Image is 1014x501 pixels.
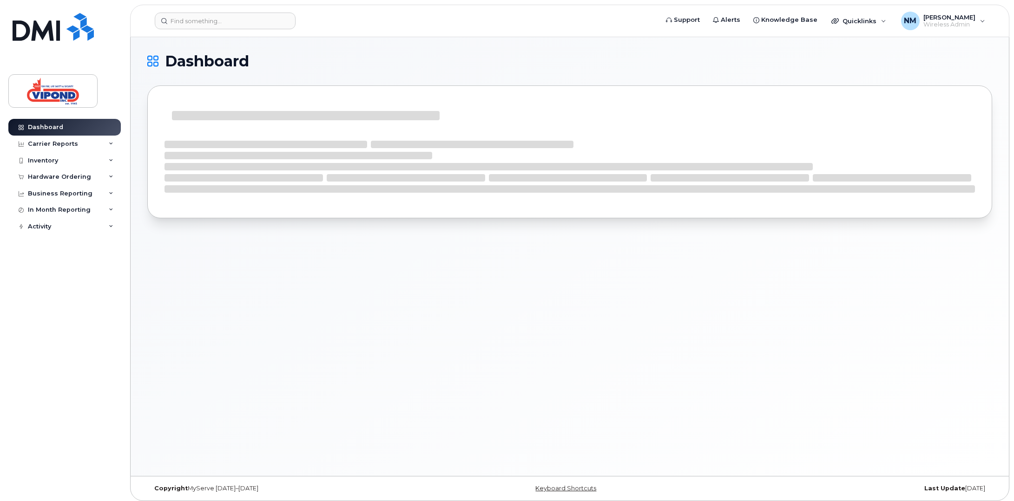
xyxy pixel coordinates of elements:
[147,485,429,492] div: MyServe [DATE]–[DATE]
[165,54,249,68] span: Dashboard
[924,485,965,492] strong: Last Update
[535,485,596,492] a: Keyboard Shortcuts
[154,485,188,492] strong: Copyright
[711,485,992,492] div: [DATE]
